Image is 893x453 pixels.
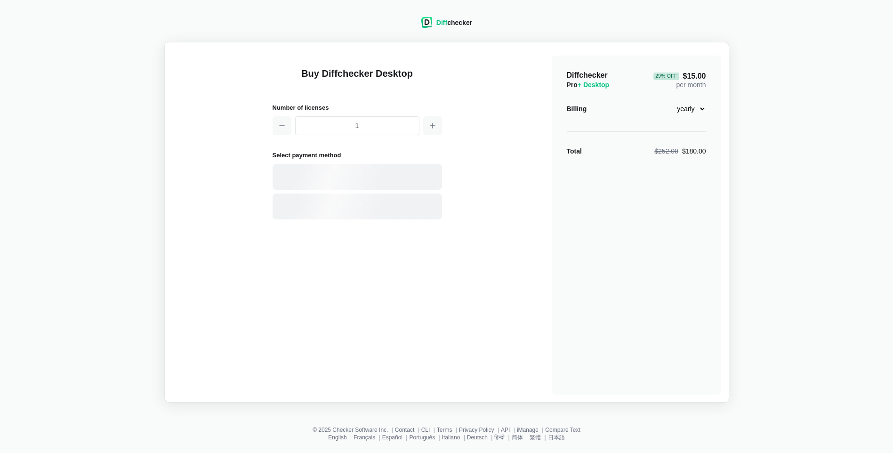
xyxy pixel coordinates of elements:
[567,104,587,113] div: Billing
[567,71,608,79] span: Diffchecker
[530,434,541,441] a: 繁體
[653,73,706,80] span: $15.00
[354,434,375,441] a: Français
[459,427,494,433] a: Privacy Policy
[382,434,402,441] a: Español
[467,434,488,441] a: Deutsch
[442,434,460,441] a: Italiano
[517,427,539,433] a: iManage
[409,434,435,441] a: Português
[512,434,523,441] a: 简体
[295,116,419,135] input: 1
[421,22,472,30] a: Diffchecker logoDiffchecker
[313,427,395,433] li: © 2025 Checker Software Inc.
[654,146,706,156] div: $180.00
[273,103,442,113] h2: Number of licenses
[501,427,510,433] a: API
[545,427,580,433] a: Compare Text
[548,434,565,441] a: 日本語
[437,427,452,433] a: Terms
[328,434,346,441] a: English
[273,150,442,160] h2: Select payment method
[421,17,433,28] img: Diffchecker logo
[567,81,610,89] span: Pro
[421,427,430,433] a: CLI
[653,71,706,89] div: per month
[578,81,609,89] span: + Desktop
[395,427,414,433] a: Contact
[653,73,679,80] div: 29 % Off
[436,18,472,27] div: checker
[567,147,582,155] strong: Total
[436,19,447,26] span: Diff
[273,67,442,91] h1: Buy Diffchecker Desktop
[494,434,505,441] a: हिन्दी
[654,147,678,155] span: $252.00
